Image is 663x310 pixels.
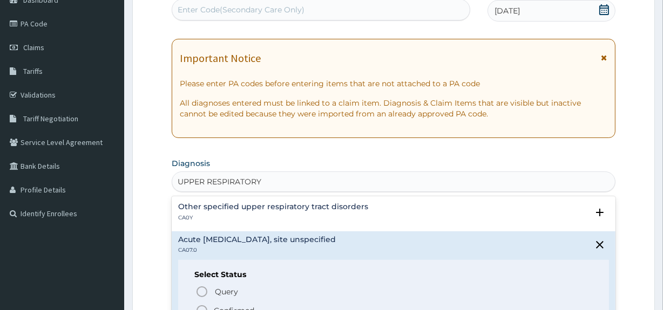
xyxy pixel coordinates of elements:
h4: Acute [MEDICAL_DATA], site unspecified [178,236,336,244]
p: Please enter PA codes before entering items that are not attached to a PA code [180,78,607,89]
i: close select status [593,238,606,251]
p: All diagnoses entered must be linked to a claim item. Diagnosis & Claim Items that are visible bu... [180,98,607,119]
span: Tariffs [23,66,43,76]
p: CA07.0 [178,246,336,254]
span: Claims [23,43,44,52]
i: status option query [195,285,208,298]
h4: Other specified upper respiratory tract disorders [178,203,368,211]
span: Tariff Negotiation [23,114,78,123]
i: open select status [593,206,606,219]
h1: Important Notice [180,52,261,64]
span: [DATE] [495,5,520,16]
h6: Select Status [194,271,592,279]
p: CA0Y [178,214,368,222]
span: Query [215,286,238,297]
label: Diagnosis [172,158,210,169]
div: Enter Code(Secondary Care Only) [178,4,305,15]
